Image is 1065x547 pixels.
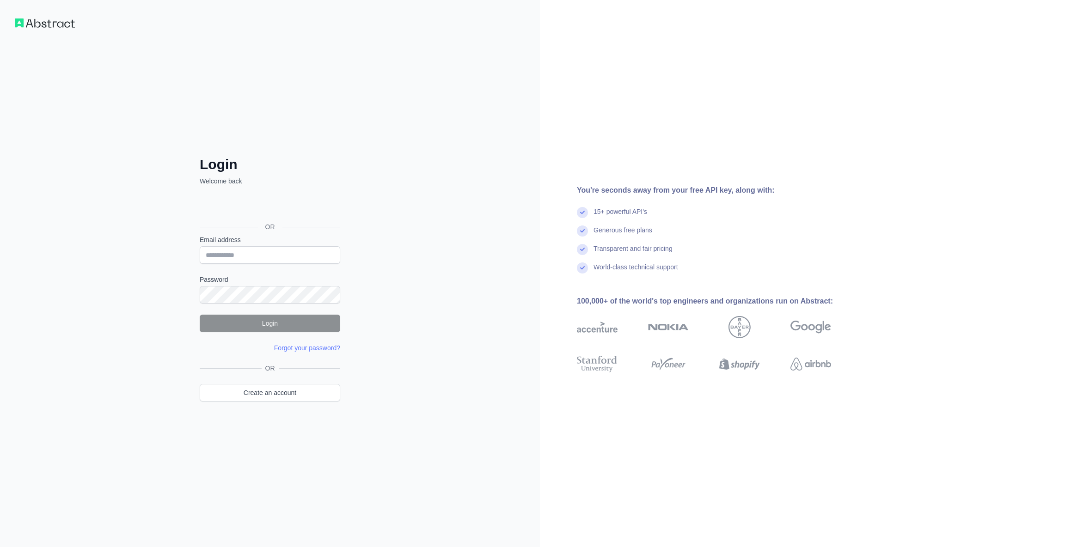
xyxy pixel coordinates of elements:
[790,316,831,338] img: google
[577,262,588,273] img: check mark
[577,207,588,218] img: check mark
[594,262,678,281] div: World-class technical support
[258,222,282,231] span: OR
[200,275,340,284] label: Password
[648,354,689,374] img: payoneer
[195,196,343,216] iframe: Sign in with Google Button
[728,316,751,338] img: bayer
[577,225,588,237] img: check mark
[577,354,618,374] img: stanford university
[594,225,652,244] div: Generous free plans
[594,244,673,262] div: Transparent and fair pricing
[790,354,831,374] img: airbnb
[719,354,760,374] img: shopify
[577,296,861,307] div: 100,000+ of the world's top engineers and organizations run on Abstract:
[200,176,340,186] p: Welcome back
[577,316,618,338] img: accenture
[577,244,588,255] img: check mark
[577,185,861,196] div: You're seconds away from your free API key, along with:
[200,315,340,332] button: Login
[274,344,340,352] a: Forgot your password?
[594,207,647,225] div: 15+ powerful API's
[200,156,340,173] h2: Login
[262,364,279,373] span: OR
[648,316,689,338] img: nokia
[200,384,340,401] a: Create an account
[200,235,340,244] label: Email address
[15,18,75,28] img: Workflow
